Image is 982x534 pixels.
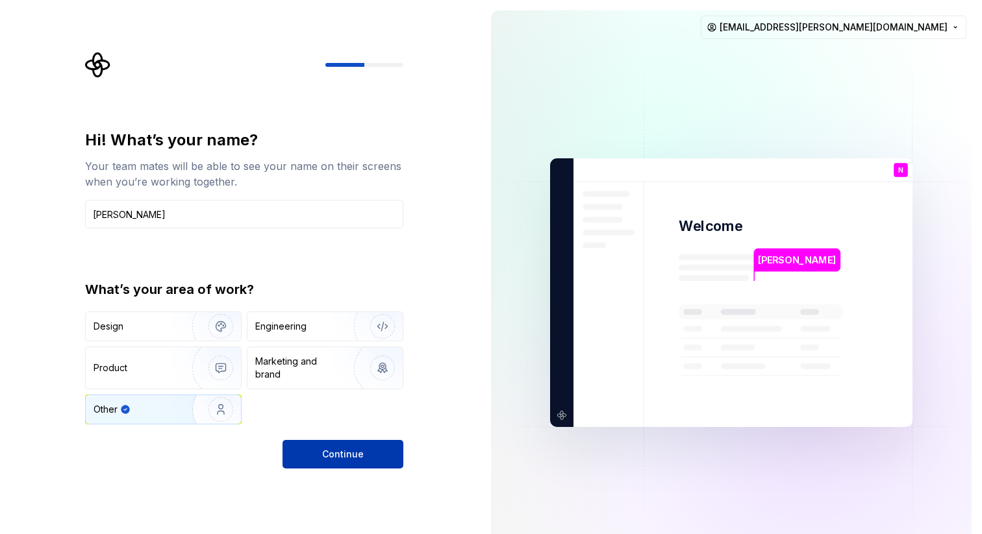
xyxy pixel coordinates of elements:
[679,217,742,236] p: Welcome
[255,320,307,333] div: Engineering
[94,361,127,374] div: Product
[94,320,123,333] div: Design
[283,440,403,468] button: Continue
[85,52,111,78] svg: Supernova Logo
[322,448,364,461] span: Continue
[85,200,403,228] input: Han Solo
[720,21,948,34] span: [EMAIL_ADDRESS][PERSON_NAME][DOMAIN_NAME]
[758,253,836,267] p: [PERSON_NAME]
[85,158,403,189] div: Your team mates will be able to see your name on their screens when you’re working together.
[898,167,903,174] p: N
[85,130,403,151] div: Hi! What’s your name?
[701,16,966,39] button: [EMAIL_ADDRESS][PERSON_NAME][DOMAIN_NAME]
[94,403,118,416] div: Other
[85,280,403,298] div: What’s your area of work?
[255,355,343,381] div: Marketing and brand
